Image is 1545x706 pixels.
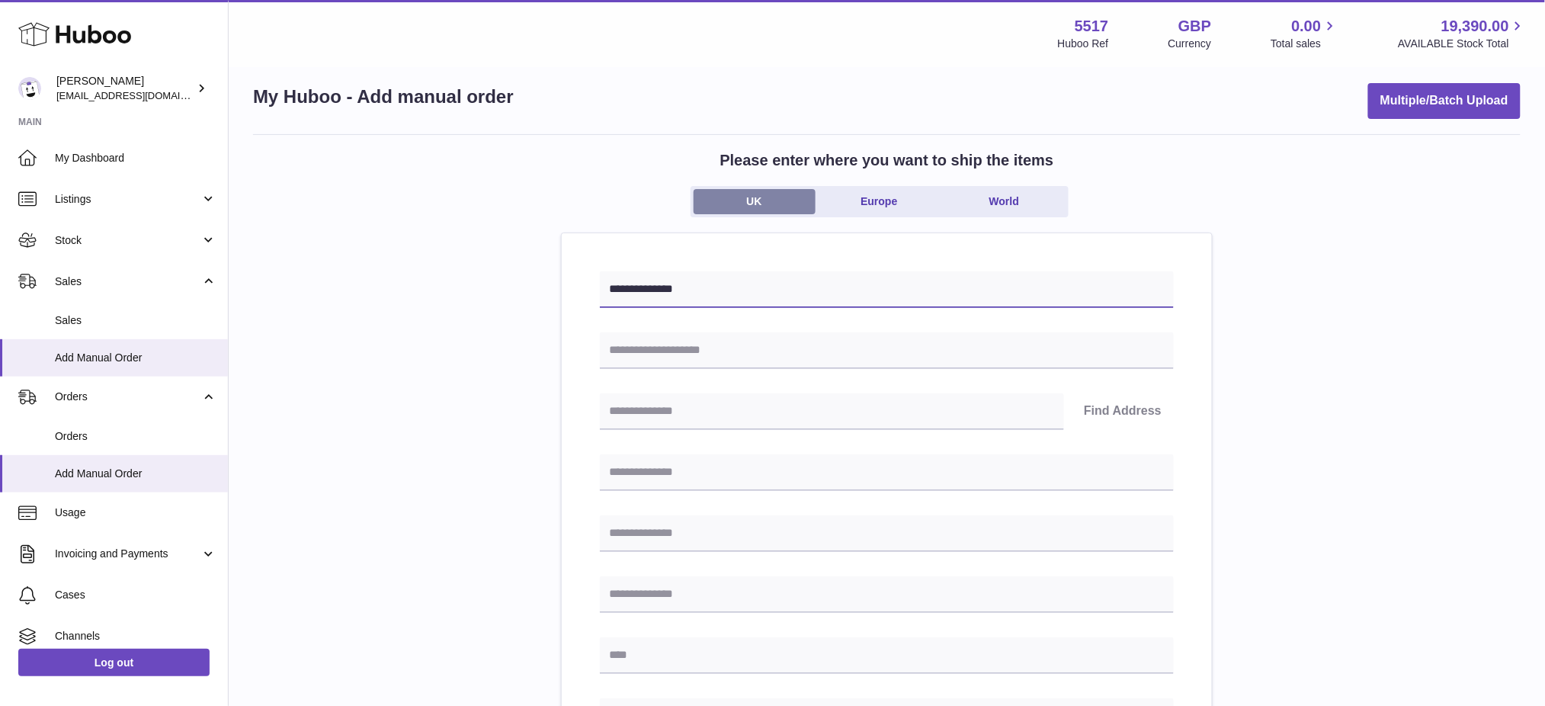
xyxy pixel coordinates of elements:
span: Channels [55,629,216,643]
span: [EMAIL_ADDRESS][DOMAIN_NAME] [56,89,224,101]
strong: GBP [1178,16,1211,37]
a: 19,390.00 AVAILABLE Stock Total [1398,16,1527,51]
img: internalAdmin-5517@internal.huboo.com [18,77,41,100]
span: Listings [55,192,200,207]
span: Invoicing and Payments [55,547,200,561]
span: AVAILABLE Stock Total [1398,37,1527,51]
a: Log out [18,649,210,676]
strong: 5517 [1075,16,1109,37]
span: Add Manual Order [55,351,216,365]
div: [PERSON_NAME] [56,74,194,103]
span: Orders [55,429,216,444]
span: Sales [55,274,200,289]
span: Orders [55,390,200,404]
a: 0.00 Total sales [1271,16,1338,51]
span: Stock [55,233,200,248]
span: 19,390.00 [1441,16,1509,37]
span: Total sales [1271,37,1338,51]
div: Huboo Ref [1058,37,1109,51]
div: Currency [1168,37,1212,51]
span: Sales [55,313,216,328]
span: My Dashboard [55,151,216,165]
span: Add Manual Order [55,467,216,481]
span: 0.00 [1292,16,1322,37]
span: Cases [55,588,216,602]
span: Usage [55,505,216,520]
